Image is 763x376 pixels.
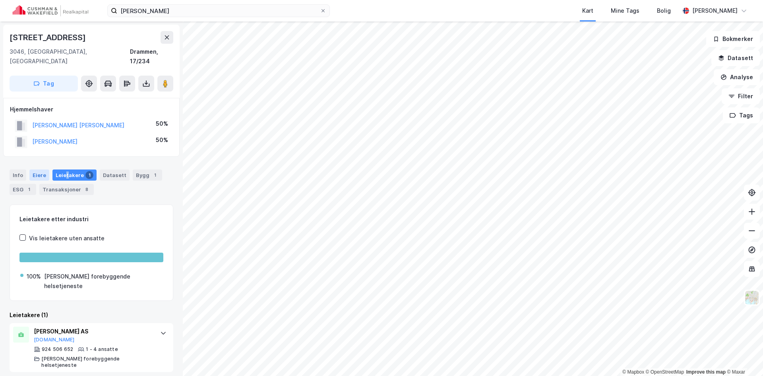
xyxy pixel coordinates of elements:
[156,135,168,145] div: 50%
[27,272,41,281] div: 100%
[723,338,763,376] div: Kontrollprogram for chat
[10,31,87,44] div: [STREET_ADDRESS]
[83,185,91,193] div: 8
[10,184,36,195] div: ESG
[86,346,118,353] div: 1 - 4 ansatte
[722,88,760,104] button: Filter
[29,234,105,243] div: Vis leietakere uten ansatte
[10,310,173,320] div: Leietakere (1)
[52,169,97,181] div: Leietakere
[13,5,88,16] img: cushman-wakefield-realkapital-logo.202ea83816669bd177139c58696a8fa1.svg
[714,69,760,85] button: Analyse
[85,171,93,179] div: 1
[25,185,33,193] div: 1
[19,214,163,224] div: Leietakere etter industri
[611,6,639,16] div: Mine Tags
[156,119,168,129] div: 50%
[10,76,78,92] button: Tag
[582,6,593,16] div: Kart
[723,107,760,123] button: Tags
[10,47,130,66] div: 3046, [GEOGRAPHIC_DATA], [GEOGRAPHIC_DATA]
[692,6,738,16] div: [PERSON_NAME]
[41,356,152,368] div: [PERSON_NAME] forebyggende helsetjeneste
[744,290,759,305] img: Z
[10,169,26,181] div: Info
[723,338,763,376] iframe: Chat Widget
[39,184,94,195] div: Transaksjoner
[117,5,320,17] input: Søk på adresse, matrikkel, gårdeiere, leietakere eller personer
[711,50,760,66] button: Datasett
[44,272,163,291] div: [PERSON_NAME] forebyggende helsetjeneste
[622,369,644,375] a: Mapbox
[151,171,159,179] div: 1
[10,105,173,114] div: Hjemmelshaver
[657,6,671,16] div: Bolig
[34,337,75,343] button: [DOMAIN_NAME]
[29,169,49,181] div: Eiere
[130,47,173,66] div: Drammen, 17/234
[42,346,73,353] div: 924 506 652
[100,169,130,181] div: Datasett
[706,31,760,47] button: Bokmerker
[133,169,162,181] div: Bygg
[646,369,684,375] a: OpenStreetMap
[686,369,726,375] a: Improve this map
[34,327,152,336] div: [PERSON_NAME] AS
